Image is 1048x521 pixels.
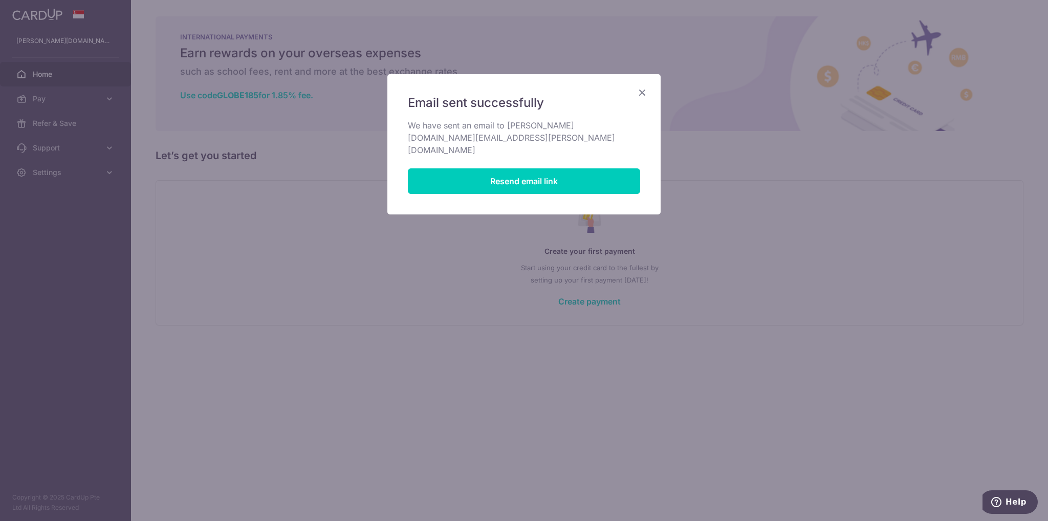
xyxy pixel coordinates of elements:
[408,95,544,111] span: Email sent successfully
[408,168,640,194] button: Resend email link
[636,86,648,99] button: Close
[982,490,1038,516] iframe: Opens a widget where you can find more information
[408,119,640,156] p: We have sent an email to [PERSON_NAME][DOMAIN_NAME][EMAIL_ADDRESS][PERSON_NAME][DOMAIN_NAME]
